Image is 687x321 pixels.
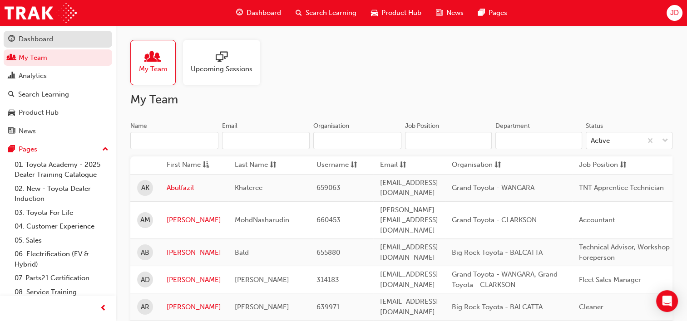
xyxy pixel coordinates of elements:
a: [PERSON_NAME] [167,302,221,312]
input: Department [495,132,582,149]
button: Pages [4,141,112,158]
input: Email [222,132,310,149]
span: asc-icon [203,160,209,171]
span: Product Hub [381,8,421,18]
span: car-icon [8,109,15,117]
span: car-icon [371,7,378,19]
button: Organisationsorting-icon [452,160,502,171]
a: [PERSON_NAME] [167,248,221,258]
span: 314183 [316,276,339,284]
span: search-icon [8,91,15,99]
button: Last Namesorting-icon [235,160,285,171]
div: Job Position [405,122,439,131]
span: Technical Advisor, Workshop Foreperson [579,243,670,262]
span: 655880 [316,248,340,257]
a: My Team [130,40,183,85]
a: Upcoming Sessions [183,40,267,85]
div: Pages [19,144,37,155]
a: 01. Toyota Academy - 2025 Dealer Training Catalogue [11,158,112,182]
span: guage-icon [8,35,15,44]
span: [EMAIL_ADDRESS][DOMAIN_NAME] [380,179,438,197]
span: AB [141,248,149,258]
a: 06. Electrification (EV & Hybrid) [11,247,112,271]
span: [EMAIL_ADDRESS][DOMAIN_NAME] [380,270,438,289]
span: chart-icon [8,72,15,80]
button: Emailsorting-icon [380,160,430,171]
a: search-iconSearch Learning [288,4,364,22]
span: prev-icon [100,303,107,314]
div: Email [222,122,237,131]
div: Department [495,122,530,131]
a: 03. Toyota For Life [11,206,112,220]
span: sorting-icon [494,160,501,171]
img: Trak [5,3,77,23]
span: Job Position [579,160,618,171]
span: Big Rock Toyota - BALCATTA [452,303,543,311]
a: car-iconProduct Hub [364,4,429,22]
a: News [4,123,112,140]
span: Email [380,160,398,171]
span: sorting-icon [351,160,357,171]
span: AM [140,215,150,225]
div: Organisation [313,122,349,131]
button: Usernamesorting-icon [316,160,366,171]
input: Name [130,132,218,149]
span: Accountant [579,216,615,224]
span: search-icon [296,7,302,19]
span: Last Name [235,160,268,171]
span: people-icon [147,51,159,64]
span: TNT Apprentice Technician [579,184,664,192]
input: Job Position [405,132,492,149]
span: Grand Toyota - WANGARA [452,184,534,192]
a: pages-iconPages [471,4,514,22]
span: JD [670,8,679,18]
a: [PERSON_NAME] [167,275,221,285]
span: Fleet Sales Manager [579,276,641,284]
span: Grand Toyota - WANGARA, Grand Toyota - CLARKSON [452,270,558,289]
a: 05. Sales [11,233,112,248]
span: Search Learning [306,8,356,18]
a: My Team [4,49,112,66]
a: 07. Parts21 Certification [11,271,112,285]
span: MohdNasharudin [235,216,289,224]
span: Grand Toyota - CLARKSON [452,216,537,224]
div: Name [130,122,147,131]
span: 639971 [316,303,340,311]
span: 659063 [316,184,341,192]
span: AK [141,183,149,193]
span: [PERSON_NAME][EMAIL_ADDRESS][DOMAIN_NAME] [380,206,438,234]
span: AD [141,275,150,285]
span: Upcoming Sessions [191,64,252,74]
span: news-icon [8,127,15,136]
button: JD [667,5,682,21]
span: [PERSON_NAME] [235,303,289,311]
span: guage-icon [236,7,243,19]
a: news-iconNews [429,4,471,22]
span: sessionType_ONLINE_URL-icon [216,51,227,64]
span: sorting-icon [270,160,277,171]
div: Active [591,136,610,146]
a: Analytics [4,68,112,84]
button: First Nameasc-icon [167,160,217,171]
span: sorting-icon [400,160,406,171]
span: [EMAIL_ADDRESS][DOMAIN_NAME] [380,243,438,262]
input: Organisation [313,132,401,149]
div: Dashboard [19,34,53,44]
span: people-icon [8,54,15,62]
span: down-icon [662,135,668,147]
span: [PERSON_NAME] [235,276,289,284]
span: AR [141,302,149,312]
button: DashboardMy TeamAnalyticsSearch LearningProduct HubNews [4,29,112,141]
span: pages-icon [478,7,485,19]
a: 04. Customer Experience [11,219,112,233]
a: guage-iconDashboard [229,4,288,22]
div: Status [586,122,603,131]
a: Dashboard [4,31,112,48]
span: sorting-icon [620,160,627,171]
span: Username [316,160,349,171]
span: News [446,8,464,18]
span: [EMAIL_ADDRESS][DOMAIN_NAME] [380,297,438,316]
div: Analytics [19,71,47,81]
